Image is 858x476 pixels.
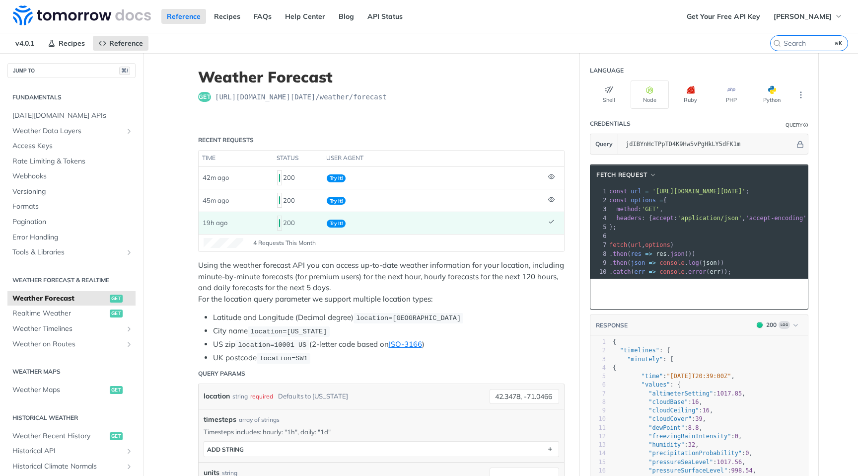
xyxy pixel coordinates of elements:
[7,215,136,230] a: Pagination
[213,339,565,350] li: US zip (2-letter code based on )
[671,80,710,109] button: Ruby
[712,80,750,109] button: PHP
[590,449,606,458] div: 14
[786,121,802,129] div: Query
[204,238,243,248] canvas: Line Graph
[659,268,685,275] span: console
[631,259,645,266] span: json
[12,339,123,349] span: Weather on Routes
[12,111,133,121] span: [DATE][DOMAIN_NAME] APIs
[688,259,699,266] span: log
[590,390,606,398] div: 7
[635,268,645,275] span: err
[7,63,136,78] button: JUMP TO⌘/
[7,154,136,169] a: Rate Limiting & Tokens
[649,259,656,266] span: =>
[204,414,236,425] span: timesteps
[648,424,684,431] span: "dewPoint"
[590,432,606,441] div: 12
[7,306,136,321] a: Realtime Weatherget
[613,338,616,345] span: {
[645,241,670,248] span: options
[591,223,608,232] div: 5
[12,141,133,151] span: Access Keys
[591,214,608,223] div: 4
[631,80,669,109] button: Node
[209,9,246,24] a: Recipes
[677,215,742,222] span: 'application/json'
[613,407,713,414] span: : ,
[362,9,408,24] a: API Status
[688,424,699,431] span: 8.8
[642,206,659,213] span: 'GET'
[793,87,808,102] button: More Languages
[590,80,628,109] button: Shell
[593,170,660,180] button: fetch Request
[12,309,107,318] span: Realtime Weather
[590,66,624,75] div: Language
[591,240,608,249] div: 7
[717,390,742,397] span: 1017.85
[203,173,229,181] span: 42m ago
[590,338,606,346] div: 1
[648,398,688,405] span: "cloudBase"
[273,151,323,166] th: status
[752,320,803,330] button: 200200Log
[590,467,606,475] div: 16
[125,447,133,455] button: Show subpages for Historical API
[631,188,642,195] span: url
[609,241,674,248] span: ( , )
[12,385,107,395] span: Weather Maps
[613,433,742,440] span: : ,
[779,321,790,329] span: Log
[110,310,123,317] span: get
[215,92,387,102] span: https://api.tomorrow.io/v4/weather/forecast
[7,459,136,474] a: Historical Climate NormalsShow subpages for Historical Climate Normals
[609,197,627,204] span: const
[590,364,606,372] div: 4
[645,250,652,257] span: =>
[279,219,280,227] span: 200
[688,268,706,275] span: error
[616,215,642,222] span: headers
[590,134,618,154] button: Query
[596,170,647,179] span: fetch Request
[648,415,692,422] span: "cloudCover"
[796,90,805,99] svg: More ellipsis
[735,288,795,300] span: Replay Request
[659,259,685,266] span: console
[198,260,565,305] p: Using the weather forecast API you can access up-to-date weather information for your location, i...
[7,169,136,184] a: Webhooks
[125,248,133,256] button: Show subpages for Tools & Libraries
[327,220,346,228] span: Try It!
[7,276,136,285] h2: Weather Forecast & realtime
[12,202,133,212] span: Formats
[652,188,746,195] span: '[URL][DOMAIN_NAME][DATE]'
[757,322,763,328] span: 200
[591,196,608,205] div: 2
[12,126,123,136] span: Weather Data Layers
[327,197,346,205] span: Try It!
[774,12,832,21] span: [PERSON_NAME]
[613,259,627,266] span: then
[833,38,845,48] kbd: ⌘K
[250,389,273,403] div: required
[609,206,663,213] span: : ,
[7,383,136,397] a: Weather Mapsget
[590,346,606,355] div: 2
[279,174,280,182] span: 200
[204,427,559,436] p: Timesteps includes: hourly: "1h", daily: "1d"
[621,134,795,154] input: apikey
[613,356,674,363] span: : [
[591,205,608,214] div: 3
[670,250,685,257] span: json
[609,268,731,275] span: . ( . ( ));
[613,347,670,354] span: : {
[786,121,808,129] div: QueryInformation
[613,250,627,257] span: then
[613,381,681,388] span: : {
[753,80,791,109] button: Python
[356,315,461,322] span: location=[GEOGRAPHIC_DATA]
[207,446,244,453] div: ADD string
[199,151,273,166] th: time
